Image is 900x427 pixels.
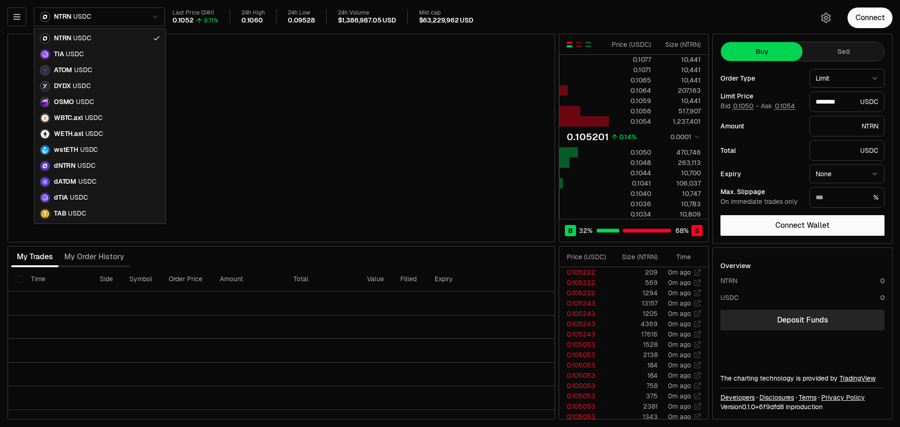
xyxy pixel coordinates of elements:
span: NTRN [54,34,71,43]
span: USDC [80,146,98,154]
img: dTIA Logo [41,194,49,202]
span: USDC [73,34,91,43]
img: dNTRN Logo [41,162,49,170]
img: ATOM Logo [41,66,49,75]
img: WETH.axl Logo [41,130,49,138]
span: wstETH [54,146,78,154]
span: USDC [78,178,96,186]
span: USDC [85,130,103,138]
span: USDC [68,210,86,218]
span: TAB [54,210,66,218]
span: dATOM [54,178,76,186]
span: WETH.axl [54,130,83,138]
span: USDC [70,194,88,202]
span: WBTC.axl [54,114,83,122]
img: TIA Logo [41,50,49,59]
span: OSMO [54,98,74,106]
span: DYDX [54,82,71,90]
img: NTRN Logo [41,34,49,43]
span: USDC [76,98,94,106]
span: USDC [73,82,90,90]
span: dNTRN [54,162,75,170]
img: OSMO Logo [41,98,49,106]
span: dTIA [54,194,68,202]
span: TIA [54,50,64,59]
span: USDC [74,66,92,75]
img: DYDX Logo [41,82,49,90]
img: dATOM Logo [41,178,49,186]
span: USDC [77,162,95,170]
img: TAB Logo [41,210,49,218]
span: ATOM [54,66,72,75]
span: USDC [66,50,83,59]
img: wstETH Logo [41,146,49,154]
img: WBTC.axl Logo [41,114,49,122]
span: USDC [85,114,103,122]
